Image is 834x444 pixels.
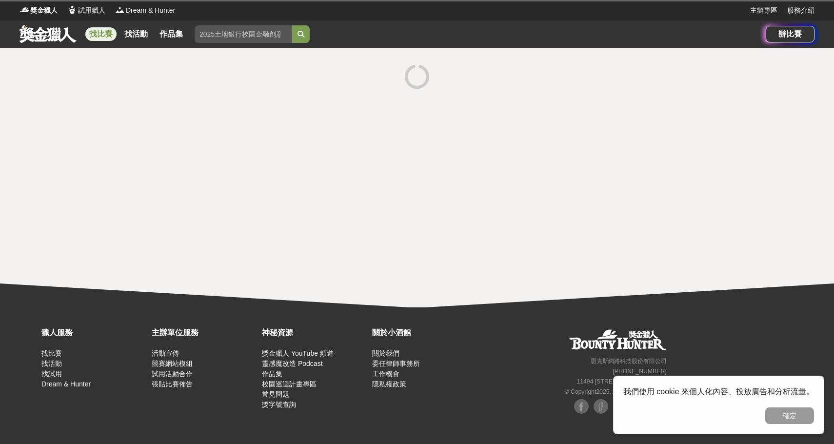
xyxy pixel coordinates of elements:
button: 確定 [765,407,814,424]
small: 恩克斯網路科技股份有限公司 [591,358,667,364]
a: 委任律師事務所 [372,360,420,367]
a: 關於我們 [372,349,399,357]
img: Facebook [574,399,589,414]
a: 常見問題 [262,390,289,398]
a: 找比賽 [41,349,62,357]
a: 隱私權政策 [372,380,406,388]
a: 找比賽 [85,27,117,41]
a: Dream & Hunter [41,380,91,388]
div: 神秘資源 [262,327,367,339]
a: 活動宣傳 [152,349,179,357]
input: 2025土地銀行校園金融創意挑戰賽：從你出發 開啟智慧金融新頁 [195,25,292,43]
a: 校園巡迴計畫專區 [262,380,317,388]
img: Logo [115,5,125,15]
small: [PHONE_NUMBER] [613,368,666,375]
a: 張貼比賽佈告 [152,380,193,388]
div: 關於小酒館 [372,327,477,339]
small: © Copyright 2025 . All Rights Reserved. [564,388,666,395]
a: 服務介紹 [787,5,814,16]
a: 找活動 [41,360,62,367]
a: 工作機會 [372,370,399,378]
a: Logo試用獵人 [67,5,105,16]
img: Logo [20,5,29,15]
a: LogoDream & Hunter [115,5,175,16]
a: 找試用 [41,370,62,378]
a: 獎字號查詢 [262,401,296,408]
span: 試用獵人 [78,5,105,16]
a: 靈感魔改造 Podcast [262,360,322,367]
span: 我們使用 cookie 來個人化內容、投放廣告和分析流量。 [623,387,814,396]
div: 主辦單位服務 [152,327,257,339]
img: Logo [67,5,77,15]
small: 11494 [STREET_ADDRESS] 3 樓 [576,378,666,385]
a: 試用活動合作 [152,370,193,378]
a: 主辦專區 [750,5,777,16]
span: 獎金獵人 [30,5,58,16]
a: 找活動 [120,27,152,41]
a: 競賽網站模組 [152,360,193,367]
span: Dream & Hunter [126,5,175,16]
a: 作品集 [262,370,282,378]
a: 辦比賽 [766,26,814,42]
a: 作品集 [156,27,187,41]
img: Facebook [594,399,608,414]
a: Logo獎金獵人 [20,5,58,16]
a: 獎金獵人 YouTube 頻道 [262,349,334,357]
div: 獵人服務 [41,327,147,339]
